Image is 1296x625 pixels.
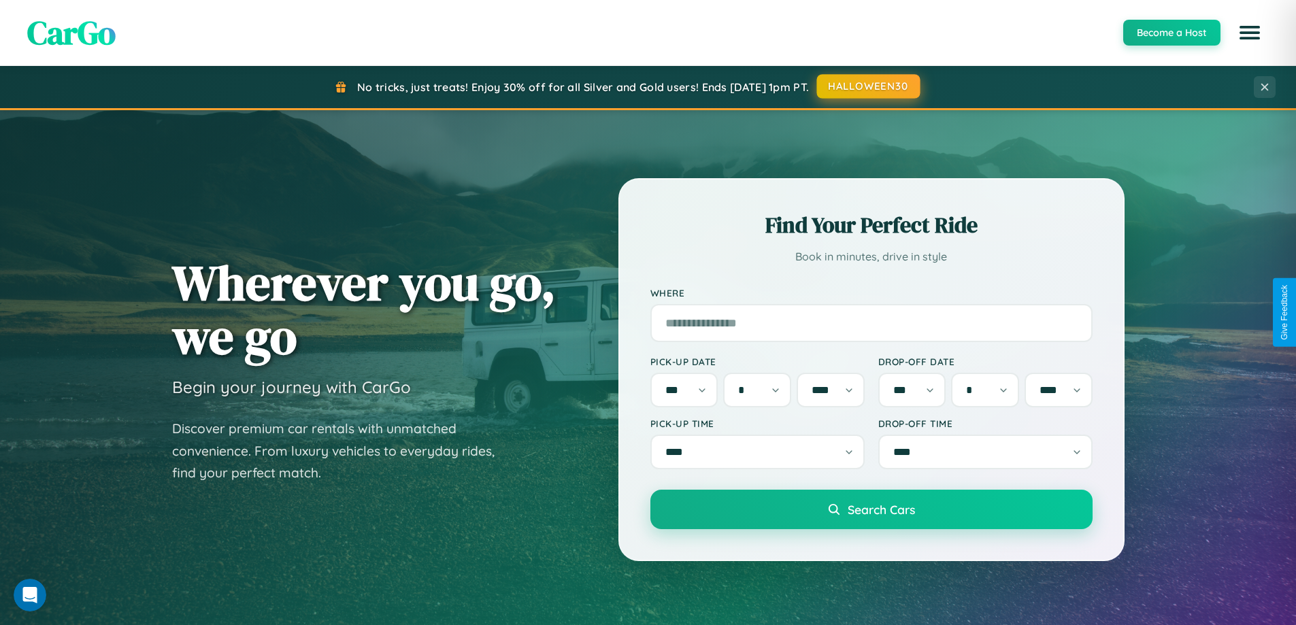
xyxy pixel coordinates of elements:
[817,74,920,99] button: HALLOWEEN30
[878,418,1093,429] label: Drop-off Time
[650,490,1093,529] button: Search Cars
[878,356,1093,367] label: Drop-off Date
[357,80,809,94] span: No tricks, just treats! Enjoy 30% off for all Silver and Gold users! Ends [DATE] 1pm PT.
[27,10,116,55] span: CarGo
[848,502,915,517] span: Search Cars
[172,256,556,363] h1: Wherever you go, we go
[14,579,46,611] iframe: Intercom live chat
[1231,14,1269,52] button: Open menu
[650,356,865,367] label: Pick-up Date
[650,247,1093,267] p: Book in minutes, drive in style
[650,287,1093,299] label: Where
[650,418,865,429] label: Pick-up Time
[650,210,1093,240] h2: Find Your Perfect Ride
[172,418,512,484] p: Discover premium car rentals with unmatched convenience. From luxury vehicles to everyday rides, ...
[172,377,411,397] h3: Begin your journey with CarGo
[1280,285,1289,340] div: Give Feedback
[1123,20,1220,46] button: Become a Host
